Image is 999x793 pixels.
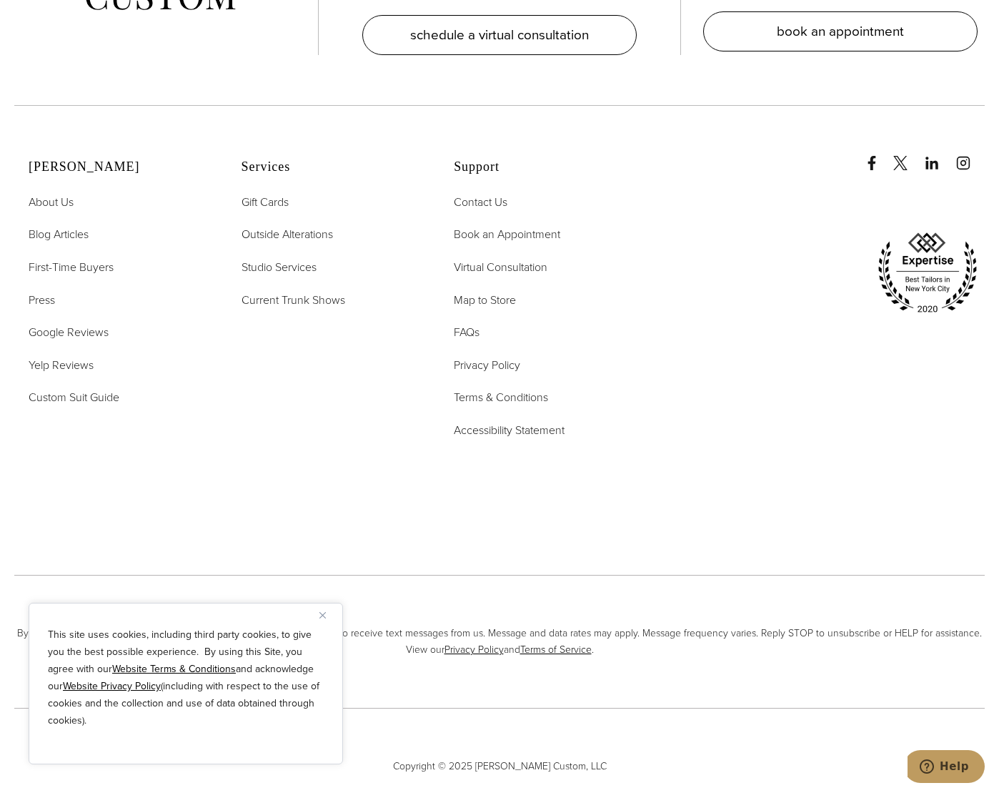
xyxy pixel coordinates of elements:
a: schedule a virtual consultation [362,15,637,55]
a: Privacy Policy [444,642,504,657]
span: Book an Appointment [454,226,560,242]
span: Outside Alterations [242,226,333,242]
nav: Alan David Footer Nav [29,193,206,407]
a: FAQs [454,323,479,342]
a: Privacy Policy [454,356,520,375]
h2: [PERSON_NAME] [29,159,206,175]
iframe: Opens a widget where you can chat to one of our agents [908,750,985,786]
a: Blog Articles [29,225,89,244]
a: Virtual Consultation [454,258,547,277]
a: Contact Us [454,193,507,212]
a: Accessibility Statement [454,421,565,440]
nav: Support Footer Nav [454,193,631,440]
a: Outside Alterations [242,225,333,244]
span: Studio Services [242,259,317,275]
a: Press [29,291,55,310]
a: Studio Services [242,258,317,277]
a: Facebook [865,142,890,170]
a: x/twitter [893,142,922,170]
a: linkedin [925,142,953,170]
a: Terms of Service [520,642,592,657]
span: Press [29,292,55,308]
span: book an appointment [777,21,904,41]
span: Privacy Policy [454,357,520,373]
span: Terms & Conditions [454,389,548,405]
a: Terms & Conditions [454,388,548,407]
span: By providing your phone number to [PERSON_NAME] Custom, you agree to receive text messages from u... [14,626,985,658]
a: Current Trunk Shows [242,291,345,310]
a: book an appointment [703,11,978,51]
span: FAQs [454,324,479,340]
a: instagram [956,142,985,170]
a: Book an Appointment [454,225,560,244]
img: expertise, best tailors in new york city 2020 [870,227,985,319]
span: Custom Suit Guide [29,389,119,405]
span: First-Time Buyers [29,259,114,275]
span: About Us [29,194,74,210]
a: Map to Store [454,291,516,310]
img: Close [319,612,326,619]
span: Map to Store [454,292,516,308]
p: This site uses cookies, including third party cookies, to give you the best possible experience. ... [48,626,324,729]
span: Copyright © 2025 [PERSON_NAME] Custom, LLC [14,759,985,774]
a: Custom Suit Guide [29,388,119,407]
span: Current Trunk Shows [242,292,345,308]
h2: Support [454,159,631,175]
span: Yelp Reviews [29,357,94,373]
span: schedule a virtual consultation [410,24,589,45]
h2: Services [242,159,419,175]
span: Accessibility Statement [454,422,565,438]
a: Gift Cards [242,193,289,212]
a: About Us [29,193,74,212]
span: Google Reviews [29,324,109,340]
button: Close [319,606,337,624]
a: Google Reviews [29,323,109,342]
span: Gift Cards [242,194,289,210]
span: Virtual Consultation [454,259,547,275]
span: Blog Articles [29,226,89,242]
a: Website Terms & Conditions [112,661,236,676]
a: Yelp Reviews [29,356,94,375]
nav: Services Footer Nav [242,193,419,309]
a: First-Time Buyers [29,258,114,277]
a: Website Privacy Policy [63,679,161,694]
span: Contact Us [454,194,507,210]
